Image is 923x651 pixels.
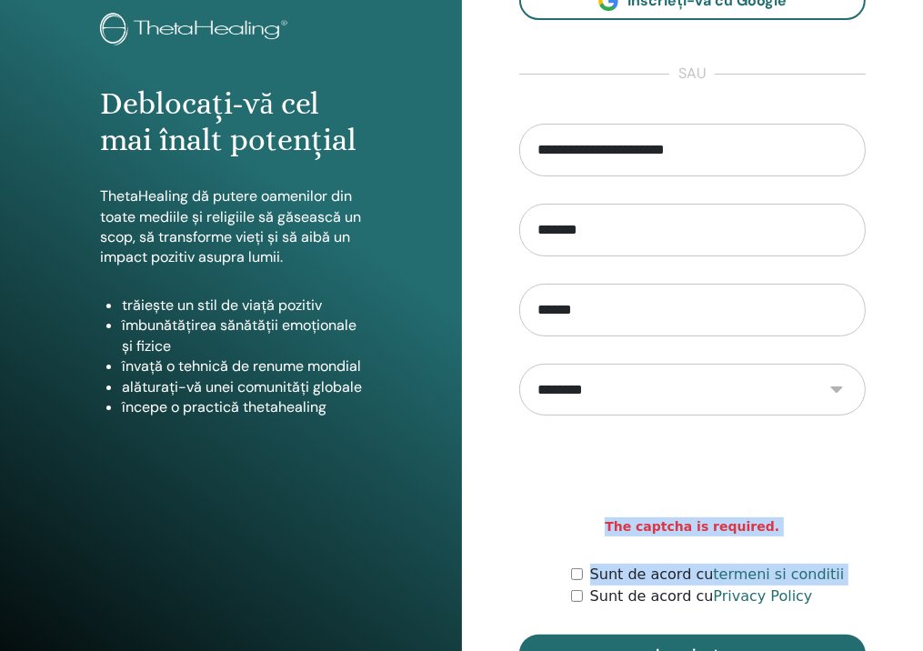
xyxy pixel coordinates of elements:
a: Privacy Policy [713,587,812,605]
h1: Deblocați-vă cel mai înalt potențial [100,85,362,160]
label: Sunt de acord cu [590,564,845,586]
label: Sunt de acord cu [590,586,813,607]
p: ThetaHealing dă putere oamenilor din toate mediile și religiile să găsească un scop, să transform... [100,186,362,268]
li: alăturați-vă unei comunități globale [122,377,362,397]
span: sau [669,64,715,85]
iframe: reCAPTCHA [554,443,830,514]
a: termeni si conditii [713,566,844,583]
li: învață o tehnică de renume mondial [122,356,362,376]
li: îmbunătățirea sănătății emoționale și fizice [122,315,362,356]
strong: The captcha is required. [605,517,779,536]
li: trăiește un stil de viață pozitiv [122,295,362,315]
li: începe o practică thetahealing [122,397,362,417]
